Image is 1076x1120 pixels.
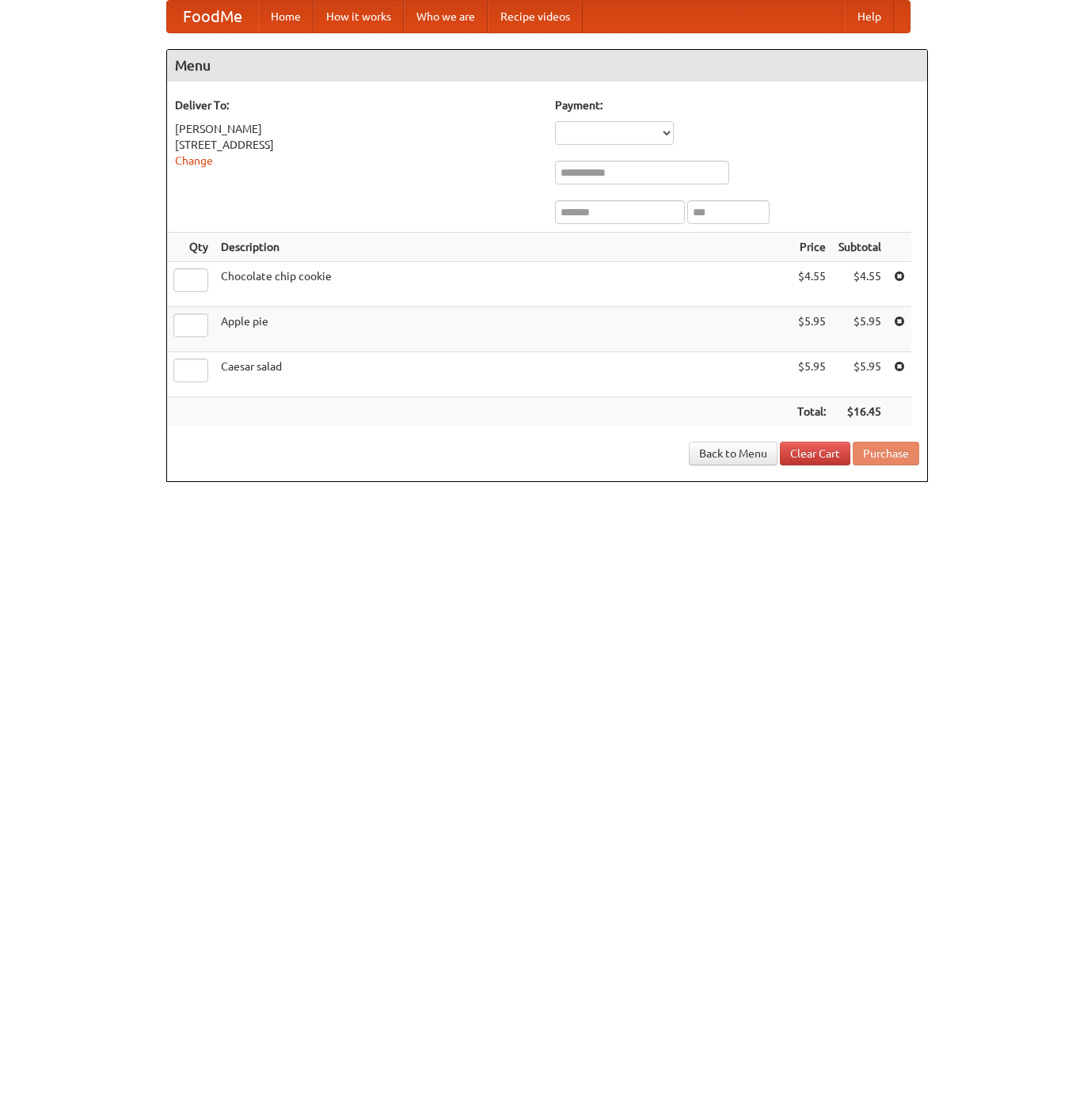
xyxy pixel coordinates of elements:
[832,352,888,397] td: $5.95
[832,397,888,427] th: $16.45
[853,442,919,465] button: Purchase
[832,233,888,262] th: Subtotal
[780,442,850,465] a: Clear Cart
[488,1,583,32] a: Recipe videos
[175,154,213,167] a: Change
[689,442,778,465] a: Back to Menu
[215,307,791,352] td: Apple pie
[791,262,832,307] td: $4.55
[845,1,894,32] a: Help
[215,262,791,307] td: Chocolate chip cookie
[791,352,832,397] td: $5.95
[832,307,888,352] td: $5.95
[791,397,832,427] th: Total:
[215,352,791,397] td: Caesar salad
[175,137,539,153] div: [STREET_ADDRESS]
[404,1,488,32] a: Who we are
[832,262,888,307] td: $4.55
[175,97,539,113] h5: Deliver To:
[314,1,404,32] a: How it works
[258,1,314,32] a: Home
[167,1,258,32] a: FoodMe
[167,50,927,82] h4: Menu
[215,233,791,262] th: Description
[167,233,215,262] th: Qty
[175,121,539,137] div: [PERSON_NAME]
[791,233,832,262] th: Price
[791,307,832,352] td: $5.95
[555,97,919,113] h5: Payment:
